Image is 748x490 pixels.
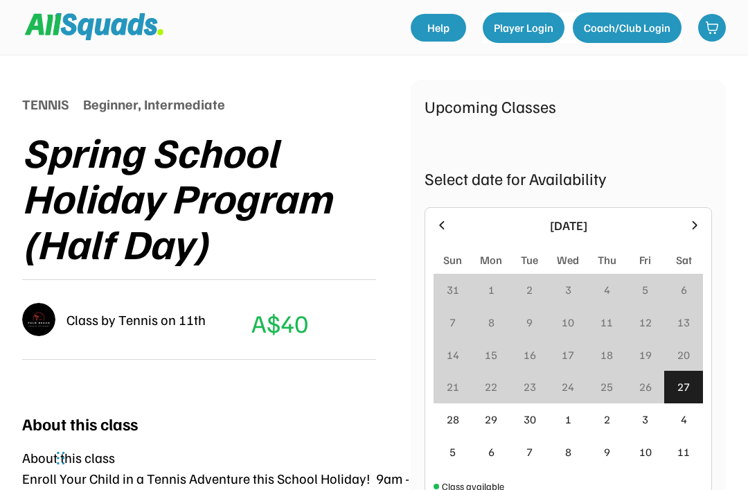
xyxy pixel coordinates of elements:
[485,378,497,395] div: 22
[600,378,613,395] div: 25
[66,309,206,330] div: Class by Tennis on 11th
[565,444,571,460] div: 8
[526,314,533,331] div: 9
[488,314,495,331] div: 8
[681,281,687,298] div: 6
[22,411,138,436] div: About this class
[488,281,495,298] div: 1
[604,444,610,460] div: 9
[598,252,616,268] div: Thu
[705,21,719,35] img: shopping-cart-01%20%281%29.svg
[485,347,497,363] div: 15
[447,347,459,363] div: 14
[677,314,690,331] div: 13
[677,378,690,395] div: 27
[524,347,536,363] div: 16
[521,252,538,268] div: Tue
[485,411,497,428] div: 29
[83,94,225,114] div: Beginner, Intermediate
[447,378,459,395] div: 21
[411,14,466,42] a: Help
[447,411,459,428] div: 28
[443,252,462,268] div: Sun
[573,12,682,43] button: Coach/Club Login
[22,303,55,336] img: IMG_2979.png
[565,281,571,298] div: 3
[22,128,411,265] div: Spring School Holiday Program (Half Day)
[639,314,652,331] div: 12
[604,281,610,298] div: 4
[677,444,690,460] div: 11
[480,252,502,268] div: Mon
[483,12,564,43] button: Player Login
[22,94,69,114] div: TENNIS
[557,252,579,268] div: Wed
[639,444,652,460] div: 10
[677,347,690,363] div: 20
[251,304,308,342] div: A$40
[639,347,652,363] div: 19
[676,252,692,268] div: Sat
[449,444,456,460] div: 5
[524,411,536,428] div: 30
[681,411,687,428] div: 4
[526,444,533,460] div: 7
[425,94,712,119] div: Upcoming Classes
[524,378,536,395] div: 23
[25,13,163,40] img: Squad%20Logo.svg
[425,166,712,191] div: Select date for Availability
[562,347,574,363] div: 17
[642,281,648,298] div: 5
[447,281,459,298] div: 31
[639,252,651,268] div: Fri
[526,281,533,298] div: 2
[600,347,613,363] div: 18
[565,411,571,428] div: 1
[600,314,613,331] div: 11
[457,216,679,235] div: [DATE]
[562,378,574,395] div: 24
[604,411,610,428] div: 2
[449,314,456,331] div: 7
[642,411,648,428] div: 3
[639,378,652,395] div: 26
[488,444,495,460] div: 6
[562,314,574,331] div: 10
